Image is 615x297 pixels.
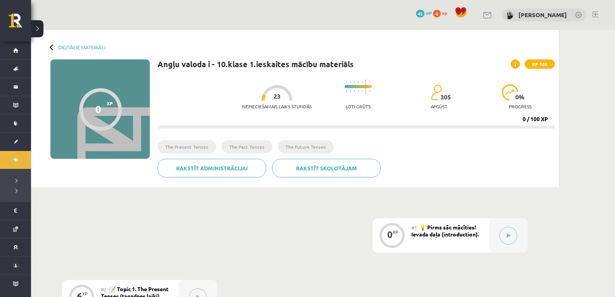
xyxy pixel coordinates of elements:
[158,140,216,153] li: The Present Tenses
[242,104,312,109] p: Nepieciešamais laiks stundās
[411,224,479,238] span: 💡 Pirms sāc mācīties! Ievada daļa (introduction).
[506,12,513,19] img: Megija Simsone
[272,159,381,177] a: Rakstīt skolotājam
[58,44,106,50] a: Digitālie materiāli
[433,10,451,16] a: 0 xp
[509,104,532,109] p: progress
[346,90,347,92] img: icon-short-line-57e1e144782c952c97e751825c79c345078a6d821885a25fce030b3d8c18986b.svg
[354,90,355,92] img: icon-short-line-57e1e144782c952c97e751825c79c345078a6d821885a25fce030b3d8c18986b.svg
[416,10,432,16] a: 45 mP
[431,84,442,101] img: students-c634bb4e5e11cddfef0936a35e636f08e4e9abd3cc4e673bd6f9a4125e45ecb1.svg
[369,90,370,92] img: icon-short-line-57e1e144782c952c97e751825c79c345078a6d821885a25fce030b3d8c18986b.svg
[158,59,354,69] h1: Angļu valoda i - 10.klase 1.ieskaites mācību materiāls
[369,81,370,83] img: icon-short-line-57e1e144782c952c97e751825c79c345078a6d821885a25fce030b3d8c18986b.svg
[525,59,555,69] span: XP 100
[346,81,347,83] img: icon-short-line-57e1e144782c952c97e751825c79c345078a6d821885a25fce030b3d8c18986b.svg
[387,231,393,238] div: 0
[82,292,88,296] div: XP
[274,93,281,100] span: 23
[158,159,266,177] a: Rakstīt administrācijai
[431,104,447,109] p: apgūst
[518,11,567,19] a: [PERSON_NAME]
[442,10,447,16] span: xp
[411,224,417,231] span: #1
[502,84,518,101] img: icon-progress-161ccf0a02000e728c5f80fcf4c31c7af3da0e1684b2b1d7c360e028c24a22f1.svg
[9,14,31,33] a: Rīgas 1. Tālmācības vidusskola
[416,10,424,17] span: 45
[515,94,525,101] span: 0 %
[346,104,371,109] p: Ļoti grūts
[354,81,355,83] img: icon-short-line-57e1e144782c952c97e751825c79c345078a6d821885a25fce030b3d8c18986b.svg
[107,101,113,106] span: XP
[350,90,351,92] img: icon-short-line-57e1e144782c952c97e751825c79c345078a6d821885a25fce030b3d8c18986b.svg
[350,81,351,83] img: icon-short-line-57e1e144782c952c97e751825c79c345078a6d821885a25fce030b3d8c18986b.svg
[278,140,334,153] li: The Future Tenses
[101,286,107,292] span: #2
[222,140,272,153] li: The Past Tenses
[433,10,441,17] span: 0
[426,10,432,16] span: mP
[393,230,398,234] div: XP
[440,94,451,101] span: 305
[366,79,366,94] img: icon-long-line-d9ea69661e0d244f92f715978eff75569469978d946b2353a9bb055b3ed8787d.svg
[95,103,101,115] div: 0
